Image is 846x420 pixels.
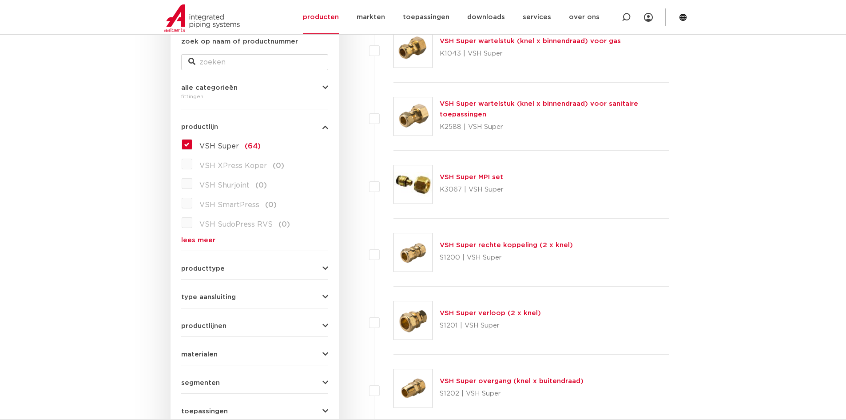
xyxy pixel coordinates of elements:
[273,162,284,169] span: (0)
[181,84,238,91] span: alle categorieën
[440,242,573,248] a: VSH Super rechte koppeling (2 x knel)
[181,54,328,70] input: zoeken
[181,36,298,47] label: zoek op naam of productnummer
[199,143,239,150] span: VSH Super
[440,120,669,134] p: K2588 | VSH Super
[440,100,638,118] a: VSH Super wartelstuk (knel x binnendraad) voor sanitaire toepassingen
[181,91,328,102] div: fittingen
[394,233,432,272] img: Thumbnail for VSH Super rechte koppeling (2 x knel)
[394,301,432,340] img: Thumbnail for VSH Super verloop (2 x knel)
[440,47,621,61] p: K1043 | VSH Super
[199,201,259,208] span: VSH SmartPress
[394,165,432,204] img: Thumbnail for VSH Super MPI set
[181,294,236,300] span: type aansluiting
[181,265,225,272] span: producttype
[181,351,218,358] span: materialen
[181,294,328,300] button: type aansluiting
[181,380,220,386] span: segmenten
[440,251,573,265] p: S1200 | VSH Super
[440,310,541,316] a: VSH Super verloop (2 x knel)
[199,162,267,169] span: VSH XPress Koper
[199,221,273,228] span: VSH SudoPress RVS
[181,237,328,244] a: lees meer
[181,408,328,415] button: toepassingen
[245,143,261,150] span: (64)
[394,97,432,136] img: Thumbnail for VSH Super wartelstuk (knel x binnendraad) voor sanitaire toepassingen
[199,182,250,189] span: VSH Shurjoint
[278,221,290,228] span: (0)
[181,380,328,386] button: segmenten
[181,408,228,415] span: toepassingen
[181,84,328,91] button: alle categorieën
[440,378,584,384] a: VSH Super overgang (knel x buitendraad)
[440,387,584,401] p: S1202 | VSH Super
[181,323,328,329] button: productlijnen
[440,183,504,197] p: K3067 | VSH Super
[394,369,432,408] img: Thumbnail for VSH Super overgang (knel x buitendraad)
[181,351,328,358] button: materialen
[440,38,621,44] a: VSH Super wartelstuk (knel x binnendraad) voor gas
[181,323,226,329] span: productlijnen
[181,124,328,130] button: productlijn
[394,29,432,68] img: Thumbnail for VSH Super wartelstuk (knel x binnendraad) voor gas
[440,319,541,333] p: S1201 | VSH Super
[255,182,267,189] span: (0)
[181,124,218,130] span: productlijn
[181,265,328,272] button: producttype
[440,174,503,180] a: VSH Super MPI set
[265,201,277,208] span: (0)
